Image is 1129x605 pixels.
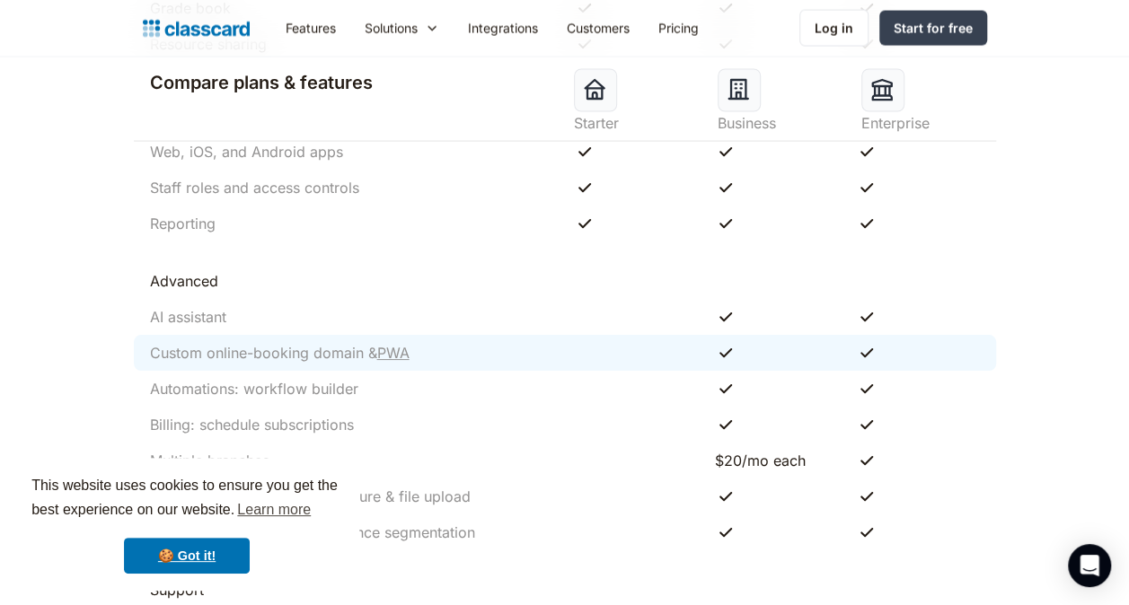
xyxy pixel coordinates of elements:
[124,538,250,574] a: dismiss cookie message
[644,8,713,48] a: Pricing
[799,10,869,47] a: Log in
[234,496,313,523] a: learn more about cookies
[150,306,226,328] div: AI assistant
[143,16,250,41] a: home
[861,111,987,133] div: Enterprise
[150,342,410,364] div: Custom online-booking domain &
[14,458,359,591] div: cookieconsent
[150,414,354,435] div: Billing: schedule subscriptions
[150,450,269,471] div: Multiple branches
[894,19,973,38] div: Start for free
[715,450,838,471] div: $20/mo each
[377,344,410,362] a: PWA
[350,8,454,48] div: Solutions
[1068,544,1111,587] div: Open Intercom Messenger
[150,177,359,198] div: Staff roles and access controls
[31,475,342,523] span: This website uses cookies to ensure you get the best experience on our website.
[454,8,552,48] a: Integrations
[718,111,843,133] div: Business
[150,213,216,234] div: Reporting
[143,68,373,95] h2: Compare plans & features
[271,8,350,48] a: Features
[150,141,343,162] div: Web, iOS, and Android apps
[150,270,218,292] div: Advanced
[365,19,418,38] div: Solutions
[150,378,358,399] div: Automations: workflow builder
[552,8,644,48] a: Customers
[574,111,700,133] div: Starter
[879,11,987,46] a: Start for free
[815,19,853,38] div: Log in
